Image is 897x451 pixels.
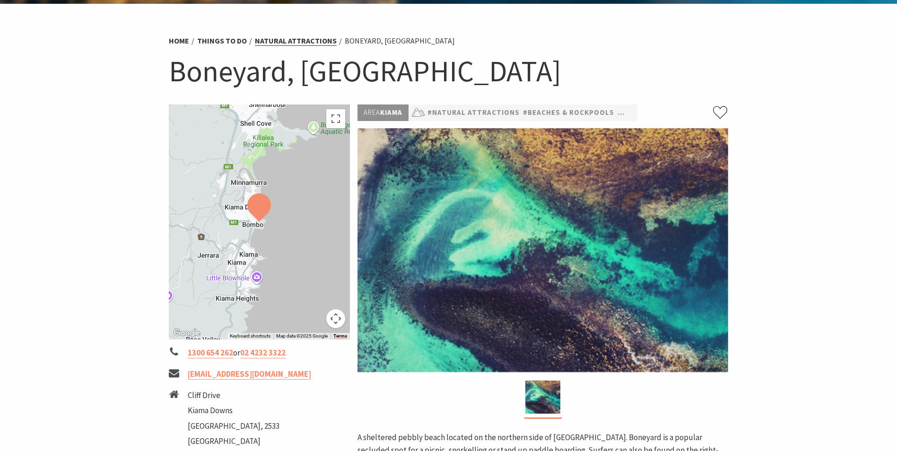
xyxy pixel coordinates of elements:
img: Boneyard Kiama [525,381,560,414]
li: Kiama Downs [188,404,279,417]
button: Toggle fullscreen view [326,109,345,128]
li: [GEOGRAPHIC_DATA] [188,435,279,448]
li: or [169,347,350,359]
a: Open this area in Google Maps (opens a new window) [171,327,202,339]
a: 02 4232 3322 [240,347,286,358]
li: [GEOGRAPHIC_DATA], 2533 [188,420,279,433]
span: Area [364,108,380,117]
li: Cliff Drive [188,389,279,402]
a: Things To Do [197,36,247,46]
button: Keyboard shortcuts [230,333,270,339]
a: #Natural Attractions [427,107,520,119]
a: #Beaches & Rockpools [523,107,614,119]
h1: Boneyard, [GEOGRAPHIC_DATA] [169,52,729,90]
a: Terms (opens in new tab) [333,333,347,339]
li: Boneyard, [GEOGRAPHIC_DATA] [345,35,455,47]
a: Home [169,36,189,46]
a: Natural Attractions [255,36,337,46]
p: Kiama [357,104,409,121]
a: [EMAIL_ADDRESS][DOMAIN_NAME] [188,369,311,380]
a: 1300 654 262 [188,347,233,358]
button: Map camera controls [326,309,345,328]
span: Map data ©2025 Google [276,333,328,338]
img: Google [171,327,202,339]
img: Boneyard Kiama [357,128,728,372]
